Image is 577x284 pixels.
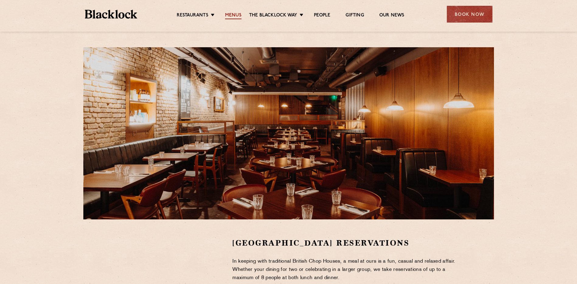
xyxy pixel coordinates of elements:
[314,12,330,19] a: People
[447,6,492,23] div: Book Now
[249,12,297,19] a: The Blacklock Way
[232,257,466,282] p: In keeping with traditional British Chop Houses, a meal at ours is a fun, casual and relaxed affa...
[346,12,364,19] a: Gifting
[232,238,466,248] h2: [GEOGRAPHIC_DATA] Reservations
[177,12,208,19] a: Restaurants
[85,10,137,19] img: BL_Textured_Logo-footer-cropped.svg
[225,12,242,19] a: Menus
[379,12,405,19] a: Our News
